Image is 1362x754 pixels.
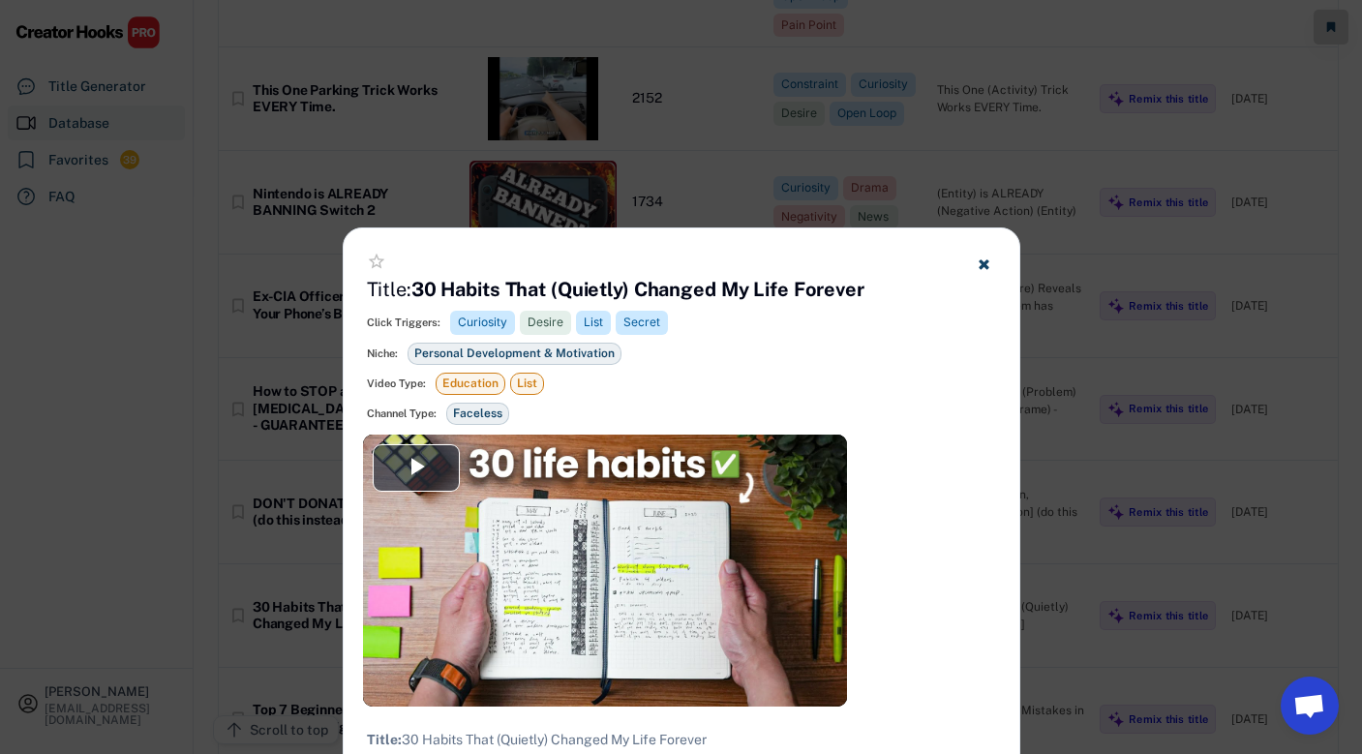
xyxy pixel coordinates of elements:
div: Desire [528,315,563,331]
div: Video Type: [367,377,426,391]
div: Channel Type: [367,407,437,421]
div: Click Triggers: [367,316,440,330]
div: List [584,315,603,331]
strong: Title: [367,732,402,747]
div: Education [436,373,505,395]
h4: Title: [367,276,864,303]
div: Personal Development & Motivation [408,343,621,365]
strong: 30 Habits That (Quietly) Changed My Life Forever [411,278,864,301]
div: List [510,373,544,395]
div: Curiosity [458,315,507,331]
a: Open chat [1281,677,1339,735]
div: Niche: [367,347,398,361]
div: Video Player [363,435,847,707]
button: star_border [367,252,386,271]
div: Faceless [446,403,509,425]
div: Secret [623,315,660,331]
